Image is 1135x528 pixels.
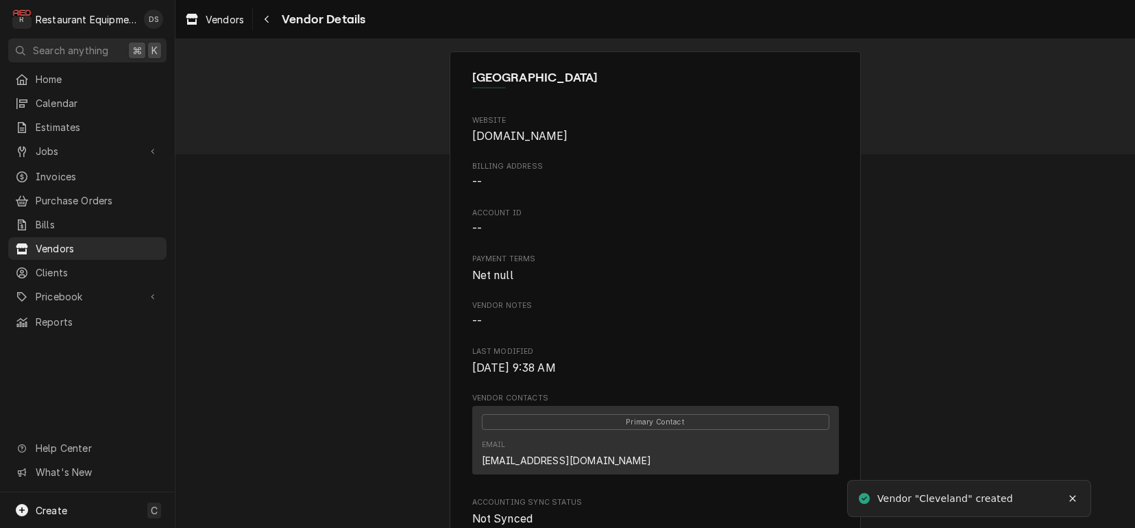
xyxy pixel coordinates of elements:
a: Invoices [8,165,167,188]
span: Home [36,72,160,86]
span: Vendor Notes [472,313,839,330]
span: Billing Address [472,174,839,191]
a: Purchase Orders [8,189,167,212]
button: Navigate back [256,8,278,30]
a: Vendors [8,237,167,260]
span: Calendar [36,96,160,110]
div: Email [482,440,651,467]
span: Website [472,128,839,145]
div: Restaurant Equipment Diagnostics [36,12,136,27]
span: Payment Terms [472,254,839,265]
span: Account ID [472,221,839,237]
span: Search anything [33,43,108,58]
a: Go to Help Center [8,437,167,459]
div: Vendor Notes [472,300,839,330]
span: -- [472,222,482,235]
button: Search anything⌘K [8,38,167,62]
span: ⌘ [132,43,142,58]
div: R [12,10,32,29]
a: Vendors [180,8,249,31]
div: Billing Address [472,161,839,191]
span: Jobs [36,144,139,158]
span: C [151,503,158,518]
div: Vendor "Cleveland" created [877,492,1015,506]
span: Estimates [36,120,160,134]
span: Payment Terms [472,267,839,284]
div: Primary [482,413,829,430]
span: -- [472,176,482,189]
a: [DOMAIN_NAME] [472,130,568,143]
span: Reports [36,315,160,329]
a: Go to Jobs [8,140,167,163]
a: Go to What's New [8,461,167,483]
div: Email [482,440,506,451]
span: Primary Contact [482,414,829,430]
span: -- [472,315,482,328]
a: Reports [8,311,167,333]
span: Vendors [36,241,160,256]
span: Vendor Notes [472,300,839,311]
span: Website [472,115,839,126]
div: Payment Terms [472,254,839,283]
span: Name [472,69,839,87]
div: Accounting Sync Status [472,497,839,527]
span: Accounting Sync Status [472,511,839,527]
span: Net null [472,269,513,282]
a: Clients [8,261,167,284]
span: Bills [36,217,160,232]
span: K [151,43,158,58]
div: Restaurant Equipment Diagnostics's Avatar [12,10,32,29]
span: Purchase Orders [36,193,160,208]
div: Vendor Contacts [472,393,839,481]
span: [DATE] 9:38 AM [472,361,556,374]
div: Account ID [472,208,839,237]
span: Create [36,505,67,516]
a: [EMAIL_ADDRESS][DOMAIN_NAME] [482,455,651,466]
span: Billing Address [472,161,839,172]
span: Not Synced [472,512,533,525]
a: Go to Pricebook [8,285,167,308]
a: Home [8,68,167,91]
span: Clients [36,265,160,280]
a: Estimates [8,116,167,139]
span: Account ID [472,208,839,219]
span: Last Modified [472,346,839,357]
div: Contact [472,406,839,475]
span: Accounting Sync Status [472,497,839,508]
span: What's New [36,465,158,479]
span: Invoices [36,169,160,184]
div: Detailed Information [472,115,839,527]
div: DS [144,10,163,29]
div: Client Information [472,69,839,98]
div: Derek Stewart's Avatar [144,10,163,29]
div: Website [472,115,839,145]
span: Help Center [36,441,158,455]
span: Vendor Details [278,10,365,29]
span: Pricebook [36,289,139,304]
div: Vendor Contacts List [472,406,839,481]
a: Calendar [8,92,167,115]
span: Vendors [206,12,244,27]
a: Bills [8,213,167,236]
span: Vendor Contacts [472,393,839,404]
span: Last Modified [472,360,839,376]
div: Last Modified [472,346,839,376]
